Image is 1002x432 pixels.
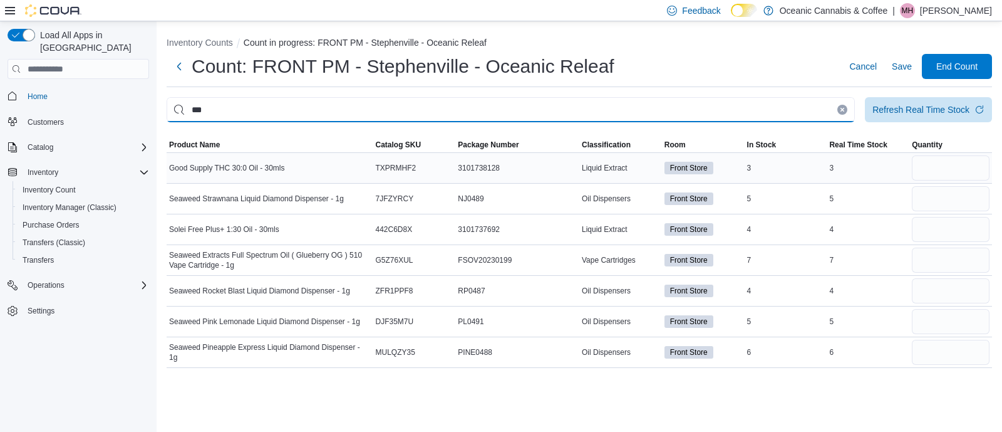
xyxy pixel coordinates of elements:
[18,182,81,198] a: Inventory Count
[579,137,662,152] button: Classification
[455,137,579,152] button: Package Number
[3,277,154,294] button: Operations
[827,345,909,360] div: 6
[23,115,69,130] a: Customers
[18,253,59,268] a: Transfers
[745,345,827,360] div: 6
[582,163,628,173] span: Liquid Extract
[747,140,777,150] span: In Stock
[829,140,887,150] span: Real Time Stock
[900,3,915,18] div: Miguel Hawkins
[3,139,154,156] button: Catalog
[827,253,909,268] div: 7
[192,54,614,79] h1: Count: FRONT PM - Stephenville - Oceanic Releaf
[376,140,421,150] span: Catalog SKU
[169,140,220,150] span: Product Name
[670,193,708,204] span: Front Store
[18,235,90,250] a: Transfers (Classic)
[664,223,713,236] span: Front Store
[664,140,686,150] span: Room
[8,82,149,352] nav: Complex example
[670,285,708,297] span: Front Store
[745,222,827,237] div: 4
[13,216,154,234] button: Purchase Orders
[23,303,149,319] span: Settings
[3,113,154,131] button: Customers
[18,235,149,250] span: Transfers (Classic)
[664,346,713,359] span: Front Store
[23,278,149,293] span: Operations
[3,302,154,320] button: Settings
[892,60,912,73] span: Save
[745,161,827,176] div: 3
[23,255,54,265] span: Transfers
[849,60,877,73] span: Cancel
[13,199,154,216] button: Inventory Manager (Classic)
[376,194,414,204] span: 7JFZYRCY
[455,314,579,329] div: PL0491
[582,347,631,357] span: Oil Dispensers
[28,167,58,177] span: Inventory
[827,137,909,152] button: Real Time Stock
[455,345,579,360] div: PINE0488
[169,342,371,362] span: Seaweed Pineapple Express Liquid Diamond Dispenser - 1g
[376,347,415,357] span: MULQZY35
[582,255,636,265] span: Vape Cartridges
[376,255,413,265] span: G5Z76XUL
[912,140,943,150] span: Quantity
[167,137,373,152] button: Product Name
[23,203,116,213] span: Inventory Manager (Classic)
[373,137,456,152] button: Catalog SKU
[169,317,360,327] span: Seaweed Pink Lemonade Liquid Diamond Dispenser - 1g
[23,185,76,195] span: Inventory Count
[35,29,149,54] span: Load All Apps in [GEOGRAPHIC_DATA]
[13,234,154,251] button: Transfers (Classic)
[169,286,350,296] span: Seaweed Rocket Blast Liquid Diamond Dispenser - 1g
[827,314,909,329] div: 5
[844,54,882,79] button: Cancel
[582,317,631,327] span: Oil Dispensers
[837,105,847,115] button: Clear input
[902,3,914,18] span: MH
[169,163,285,173] span: Good Supply THC 30:0 Oil - 30mls
[28,280,65,290] span: Operations
[13,181,154,199] button: Inventory Count
[169,194,344,204] span: Seaweed Strawnana Liquid Diamond Dispenser - 1g
[827,222,909,237] div: 4
[244,38,487,48] button: Count in progress: FRONT PM - Stephenville - Oceanic Releaf
[731,4,757,17] input: Dark Mode
[376,317,414,327] span: DJF35M7U
[23,88,149,103] span: Home
[376,163,416,173] span: TXPRMHF2
[23,140,58,155] button: Catalog
[731,17,731,18] span: Dark Mode
[670,162,708,174] span: Front Store
[922,54,992,79] button: End Count
[23,165,149,180] span: Inventory
[582,140,631,150] span: Classification
[28,117,64,127] span: Customers
[18,218,85,233] a: Purchase Orders
[18,218,149,233] span: Purchase Orders
[670,255,708,266] span: Front Store
[455,283,579,298] div: RP0487
[664,315,713,328] span: Front Store
[18,200,149,215] span: Inventory Manager (Classic)
[18,182,149,198] span: Inventory Count
[169,224,279,234] span: Solei Free Plus+ 1:30 Oil - 30mls
[582,194,631,204] span: Oil Dispensers
[167,36,992,51] nav: An example of EuiBreadcrumbs
[872,103,969,116] div: Refresh Real Time Stock
[25,4,81,17] img: Cova
[23,238,85,248] span: Transfers (Classic)
[780,3,888,18] p: Oceanic Cannabis & Coffee
[23,140,149,155] span: Catalog
[3,164,154,181] button: Inventory
[745,191,827,206] div: 5
[458,140,519,150] span: Package Number
[376,224,413,234] span: 442C6D8X
[887,54,917,79] button: Save
[920,3,992,18] p: [PERSON_NAME]
[167,54,192,79] button: Next
[23,303,59,319] a: Settings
